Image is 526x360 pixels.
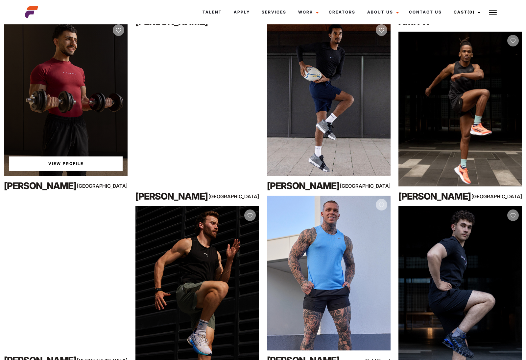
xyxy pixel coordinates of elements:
a: Creators [323,3,361,21]
div: [GEOGRAPHIC_DATA] [90,182,128,190]
a: View Kareem'sProfile [9,156,123,171]
a: Contact Us [403,3,448,21]
div: [PERSON_NAME] [135,190,210,203]
div: [GEOGRAPHIC_DATA] [485,192,522,201]
img: Burger icon [489,9,497,16]
a: Talent [197,3,228,21]
div: [PERSON_NAME] [267,179,341,192]
a: About Us [361,3,403,21]
div: [GEOGRAPHIC_DATA] [353,182,391,190]
div: [PERSON_NAME] [4,179,78,192]
a: Services [256,3,292,21]
a: Cast(0) [448,3,485,21]
span: (0) [467,10,475,14]
a: Work [292,3,323,21]
div: [GEOGRAPHIC_DATA] [222,192,259,201]
img: cropped-aefm-brand-fav-22-square.png [25,6,38,19]
div: [PERSON_NAME] [398,190,473,203]
a: Apply [228,3,256,21]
